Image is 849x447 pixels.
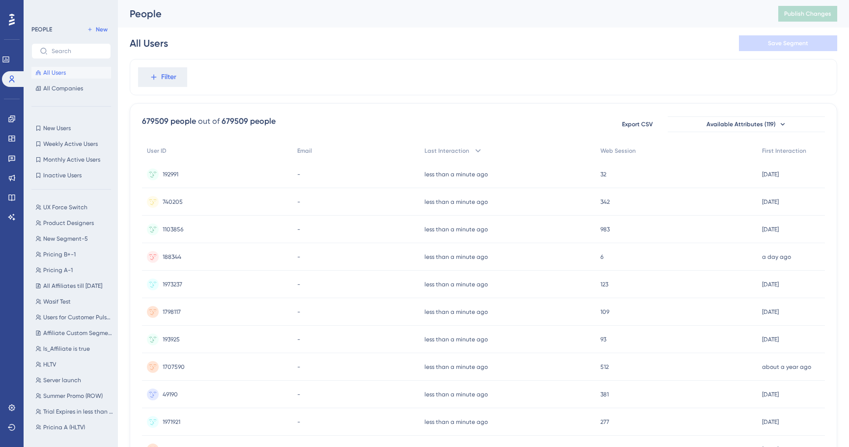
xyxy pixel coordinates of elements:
[297,308,300,316] span: -
[600,391,609,398] span: 381
[297,170,300,178] span: -
[600,335,606,343] span: 93
[762,198,779,205] time: [DATE]
[600,280,608,288] span: 123
[31,201,117,213] button: UX Force Switch
[784,10,831,18] span: Publish Changes
[43,423,85,431] span: Pricing A (HLTV)
[424,363,488,370] time: less than a minute ago
[31,406,117,418] button: Trial Expires in less than 48hrs
[130,7,754,21] div: People
[762,391,779,398] time: [DATE]
[668,116,825,132] button: Available Attributes (119)
[297,280,300,288] span: -
[739,35,837,51] button: Save Segment
[31,169,111,181] button: Inactive Users
[43,69,66,77] span: All Users
[762,281,779,288] time: [DATE]
[31,280,117,292] button: All Affiliates till [DATE]
[31,67,111,79] button: All Users
[762,226,779,233] time: [DATE]
[424,391,488,398] time: less than a minute ago
[762,147,806,155] span: First Interaction
[424,147,469,155] span: Last Interaction
[31,311,117,323] button: Users for Customer Pulse Survey 2025
[31,374,117,386] button: Server launch
[297,363,300,371] span: -
[43,140,98,148] span: Weekly Active Users
[163,170,178,178] span: 192991
[163,225,183,233] span: 1103856
[600,363,609,371] span: 512
[31,138,111,150] button: Weekly Active Users
[43,84,83,92] span: All Companies
[600,170,606,178] span: 32
[297,225,300,233] span: -
[43,156,100,164] span: Monthly Active Users
[424,198,488,205] time: less than a minute ago
[147,147,167,155] span: User ID
[43,203,87,211] span: UX Force Switch
[161,71,176,83] span: Filter
[31,264,117,276] button: Pricing A-1
[163,335,180,343] span: 193925
[762,419,779,425] time: [DATE]
[43,251,76,258] span: Pricing B+-1
[31,233,117,245] button: New Segment-5
[163,253,181,261] span: 188344
[43,361,56,368] span: HLTV
[163,280,182,288] span: 1973237
[762,171,779,178] time: [DATE]
[424,419,488,425] time: less than a minute ago
[31,327,117,339] button: Affiliate Custom Segment to exclude
[43,266,73,274] span: Pricing A-1
[43,345,90,353] span: Is_Affiliate is true
[622,120,653,128] span: Export CSV
[43,124,71,132] span: New Users
[96,26,108,33] span: New
[142,115,196,127] div: 679509 people
[31,217,117,229] button: Product Designers
[43,408,113,416] span: Trial Expires in less than 48hrs
[297,391,300,398] span: -
[31,83,111,94] button: All Companies
[31,122,111,134] button: New Users
[778,6,837,22] button: Publish Changes
[613,116,662,132] button: Export CSV
[163,198,183,206] span: 740205
[31,296,117,307] button: Wasif Test
[43,329,113,337] span: Affiliate Custom Segment to exclude
[43,235,88,243] span: New Segment-5
[297,253,300,261] span: -
[762,363,811,370] time: about a year ago
[707,120,776,128] span: Available Attributes (119)
[600,308,609,316] span: 109
[600,147,636,155] span: Web Session
[297,335,300,343] span: -
[43,392,103,400] span: Summer Promo (ROW)
[222,115,276,127] div: 679509 people
[43,171,82,179] span: Inactive Users
[84,24,111,35] button: New
[130,36,168,50] div: All Users
[768,39,808,47] span: Save Segment
[762,253,791,260] time: a day ago
[424,253,488,260] time: less than a minute ago
[424,171,488,178] time: less than a minute ago
[297,418,300,426] span: -
[138,67,187,87] button: Filter
[31,26,52,33] div: PEOPLE
[600,253,603,261] span: 6
[31,421,117,433] button: Pricing A (HLTV)
[424,226,488,233] time: less than a minute ago
[163,363,185,371] span: 1707590
[762,308,779,315] time: [DATE]
[52,48,103,55] input: Search
[297,147,312,155] span: Email
[424,281,488,288] time: less than a minute ago
[163,391,178,398] span: 49190
[163,308,181,316] span: 1798117
[31,390,117,402] button: Summer Promo (ROW)
[762,336,779,343] time: [DATE]
[43,376,81,384] span: Server launch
